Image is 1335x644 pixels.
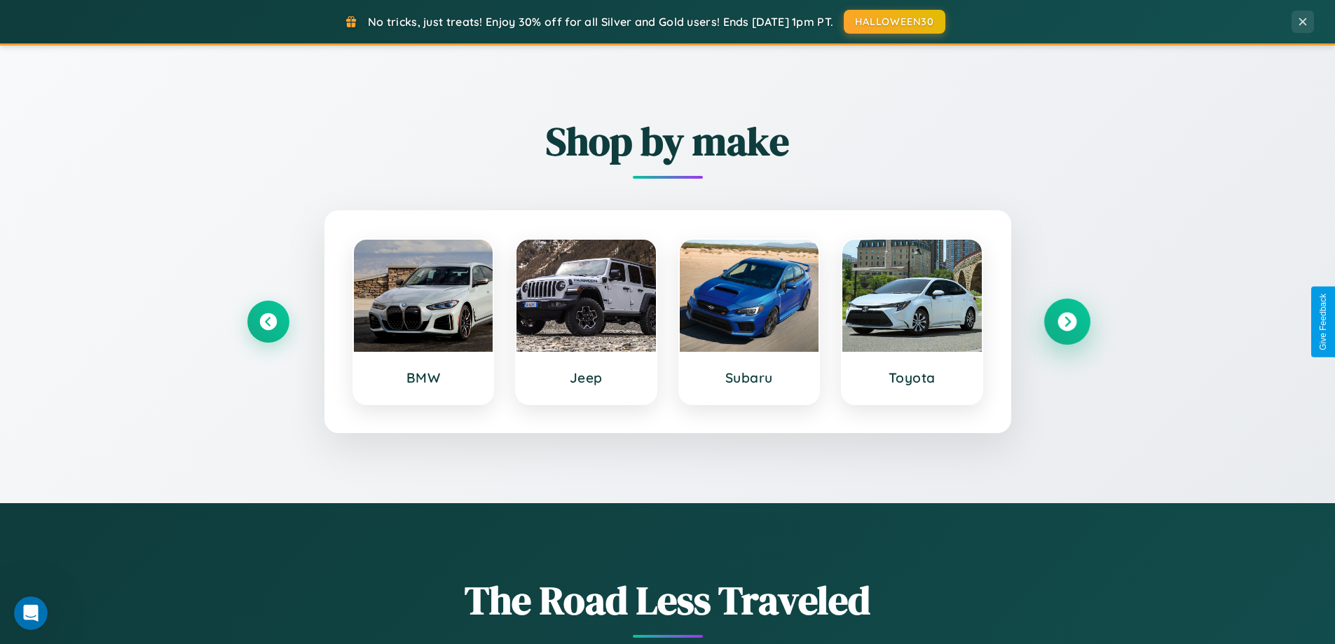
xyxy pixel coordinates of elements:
button: HALLOWEEN30 [844,10,945,34]
iframe: Intercom live chat [14,596,48,630]
h3: Toyota [856,369,968,386]
h2: Shop by make [247,114,1088,168]
span: No tricks, just treats! Enjoy 30% off for all Silver and Gold users! Ends [DATE] 1pm PT. [368,15,833,29]
div: Give Feedback [1318,294,1328,350]
h3: Jeep [530,369,642,386]
h3: Subaru [694,369,805,386]
h1: The Road Less Traveled [247,573,1088,627]
h3: BMW [368,369,479,386]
